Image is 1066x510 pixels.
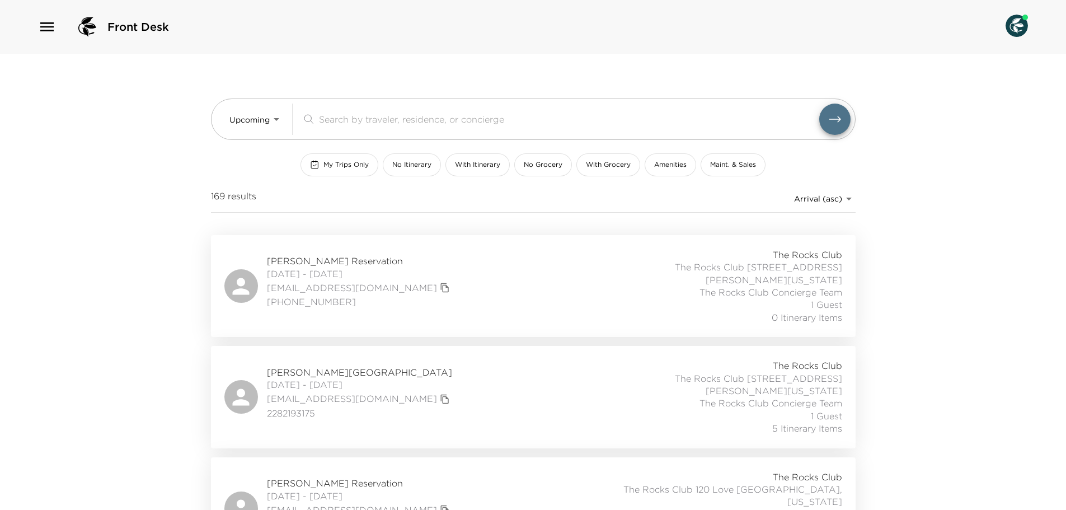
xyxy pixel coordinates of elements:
[699,286,842,298] span: The Rocks Club Concierge Team
[595,261,842,286] span: The Rocks Club [STREET_ADDRESS][PERSON_NAME][US_STATE]
[267,378,453,391] span: [DATE] - [DATE]
[211,346,856,448] a: [PERSON_NAME][GEOGRAPHIC_DATA][DATE] - [DATE][EMAIL_ADDRESS][DOMAIN_NAME]copy primary member emai...
[267,490,453,502] span: [DATE] - [DATE]
[319,113,819,125] input: Search by traveler, residence, or concierge
[699,397,842,409] span: The Rocks Club Concierge Team
[267,407,453,419] span: 2282193175
[267,282,437,294] a: [EMAIL_ADDRESS][DOMAIN_NAME]
[211,235,856,337] a: [PERSON_NAME] Reservation[DATE] - [DATE][EMAIL_ADDRESS][DOMAIN_NAME]copy primary member email[PHO...
[524,160,562,170] span: No Grocery
[437,280,453,296] button: copy primary member email
[710,160,756,170] span: Maint. & Sales
[229,115,270,125] span: Upcoming
[211,190,256,208] span: 169 results
[811,410,842,422] span: 1 Guest
[267,392,437,405] a: [EMAIL_ADDRESS][DOMAIN_NAME]
[455,160,500,170] span: With Itinerary
[595,372,842,397] span: The Rocks Club [STREET_ADDRESS][PERSON_NAME][US_STATE]
[645,153,696,176] button: Amenities
[595,483,842,508] span: The Rocks Club 120 Love [GEOGRAPHIC_DATA], [US_STATE]
[576,153,640,176] button: With Grocery
[300,153,378,176] button: My Trips Only
[445,153,510,176] button: With Itinerary
[772,311,842,324] span: 0 Itinerary Items
[107,19,169,35] span: Front Desk
[323,160,369,170] span: My Trips Only
[383,153,441,176] button: No Itinerary
[267,366,453,378] span: [PERSON_NAME][GEOGRAPHIC_DATA]
[654,160,687,170] span: Amenities
[74,13,101,40] img: logo
[773,359,842,372] span: The Rocks Club
[437,391,453,407] button: copy primary member email
[1006,15,1028,37] img: User
[586,160,631,170] span: With Grocery
[773,249,842,261] span: The Rocks Club
[267,268,453,280] span: [DATE] - [DATE]
[514,153,572,176] button: No Grocery
[811,298,842,311] span: 1 Guest
[773,471,842,483] span: The Rocks Club
[392,160,431,170] span: No Itinerary
[794,194,842,204] span: Arrival (asc)
[267,255,453,267] span: [PERSON_NAME] Reservation
[701,153,766,176] button: Maint. & Sales
[267,296,453,308] span: [PHONE_NUMBER]
[267,477,453,489] span: [PERSON_NAME] Reservation
[772,422,842,434] span: 5 Itinerary Items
